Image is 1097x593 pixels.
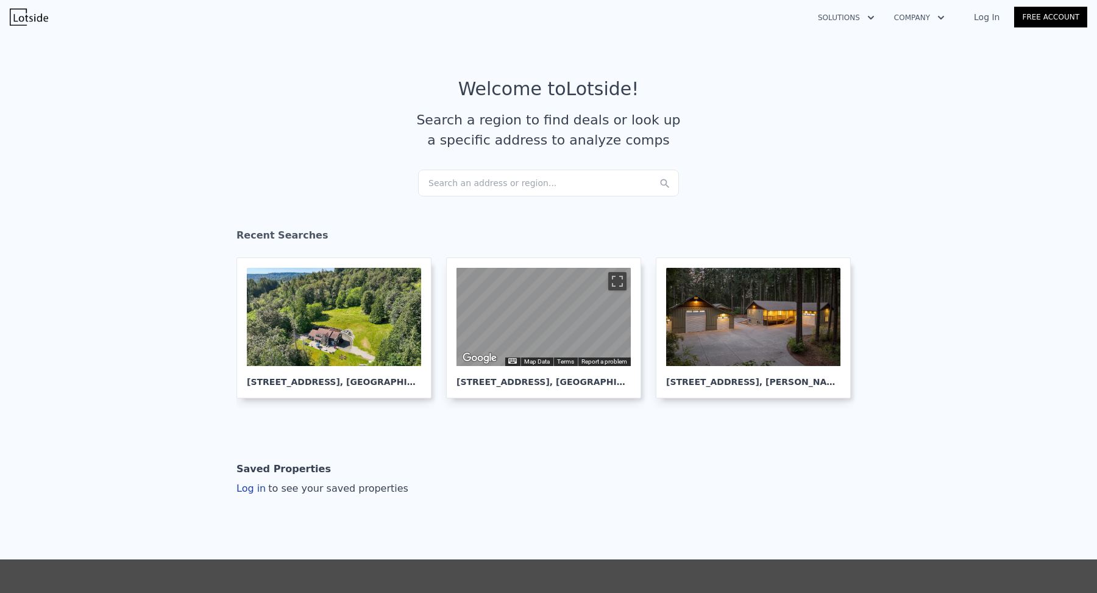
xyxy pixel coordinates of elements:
div: Search a region to find deals or look up a specific address to analyze comps [412,110,685,150]
a: Open this area in Google Maps (opens a new window) [460,350,500,366]
div: Recent Searches [236,218,861,257]
a: Report a problem [581,358,627,365]
a: Map [STREET_ADDRESS], [GEOGRAPHIC_DATA] [446,257,651,398]
button: Map Data [524,358,550,366]
a: Log In [959,11,1014,23]
span: to see your saved properties [266,483,408,494]
a: [STREET_ADDRESS], [PERSON_NAME] [656,257,861,398]
button: Toggle fullscreen view [608,272,627,290]
div: Search an address or region... [418,170,679,196]
a: Terms [557,358,574,365]
img: Google [460,350,500,366]
button: Company [884,7,954,29]
a: Free Account [1014,7,1087,27]
div: Saved Properties [236,457,331,481]
div: Welcome to Lotside ! [458,78,639,100]
button: Keyboard shortcuts [508,358,517,364]
div: [STREET_ADDRESS] , [PERSON_NAME] [666,366,840,388]
div: Street View [456,268,631,366]
img: Lotside [10,9,48,26]
div: Log in [236,481,408,496]
div: [STREET_ADDRESS] , [GEOGRAPHIC_DATA] [247,366,421,388]
button: Solutions [808,7,884,29]
a: [STREET_ADDRESS], [GEOGRAPHIC_DATA] [236,257,441,398]
div: [STREET_ADDRESS] , [GEOGRAPHIC_DATA] [456,366,631,388]
div: Map [456,268,631,366]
